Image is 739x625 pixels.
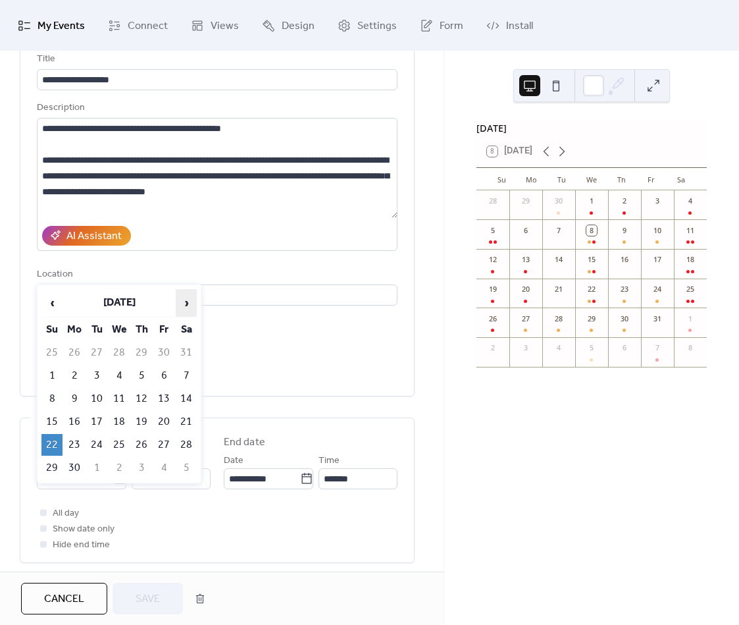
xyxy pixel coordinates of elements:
[41,457,63,479] td: 29
[86,434,107,456] td: 24
[440,16,463,36] span: Form
[109,434,130,456] td: 25
[224,435,265,450] div: End date
[586,313,597,324] div: 29
[64,388,85,410] td: 9
[86,457,107,479] td: 1
[153,411,174,433] td: 20
[53,522,115,537] span: Show date only
[37,267,395,283] div: Location
[619,196,630,206] div: 2
[328,5,407,45] a: Settings
[109,319,130,340] th: We
[488,225,498,236] div: 5
[685,342,696,353] div: 8
[153,319,174,340] th: Fr
[652,313,663,324] div: 31
[488,284,498,294] div: 19
[41,388,63,410] td: 8
[553,196,564,206] div: 30
[685,225,696,236] div: 11
[37,100,395,116] div: Description
[619,342,630,353] div: 6
[131,411,152,433] td: 19
[506,16,533,36] span: Install
[131,342,152,364] td: 29
[176,434,197,456] td: 28
[410,5,473,45] a: Form
[586,284,597,294] div: 22
[128,16,168,36] span: Connect
[176,411,197,433] td: 21
[586,342,597,353] div: 5
[86,411,107,433] td: 17
[521,196,531,206] div: 29
[41,342,63,364] td: 25
[176,457,197,479] td: 5
[42,226,131,246] button: AI Assistant
[586,254,597,265] div: 15
[652,254,663,265] div: 17
[652,342,663,353] div: 7
[476,5,543,45] a: Install
[64,342,85,364] td: 26
[521,225,531,236] div: 6
[521,254,531,265] div: 13
[131,457,152,479] td: 3
[176,388,197,410] td: 14
[476,121,707,136] div: [DATE]
[53,506,79,522] span: All day
[652,196,663,206] div: 3
[488,196,498,206] div: 28
[636,168,666,190] div: Fr
[153,388,174,410] td: 13
[37,51,395,67] div: Title
[685,284,696,294] div: 25
[66,229,122,244] div: AI Assistant
[488,342,498,353] div: 2
[21,583,107,614] button: Cancel
[652,225,663,236] div: 10
[153,457,174,479] td: 4
[109,411,130,433] td: 18
[64,434,85,456] td: 23
[619,313,630,324] div: 30
[86,319,107,340] th: Tu
[488,254,498,265] div: 12
[282,16,315,36] span: Design
[131,434,152,456] td: 26
[41,434,63,456] td: 22
[176,319,197,340] th: Sa
[181,5,249,45] a: Views
[553,254,564,265] div: 14
[109,388,130,410] td: 11
[44,591,84,607] span: Cancel
[211,16,239,36] span: Views
[576,168,606,190] div: We
[488,313,498,324] div: 26
[86,365,107,387] td: 3
[41,319,63,340] th: Su
[619,225,630,236] div: 9
[685,196,696,206] div: 4
[176,365,197,387] td: 7
[607,168,636,190] div: Th
[521,284,531,294] div: 20
[685,313,696,324] div: 1
[41,411,63,433] td: 15
[86,388,107,410] td: 10
[357,16,397,36] span: Settings
[586,196,597,206] div: 1
[685,254,696,265] div: 18
[153,434,174,456] td: 27
[319,453,340,469] span: Time
[42,290,62,316] span: ‹
[64,457,85,479] td: 30
[521,313,531,324] div: 27
[109,457,130,479] td: 2
[547,168,576,190] div: Tu
[521,342,531,353] div: 3
[86,342,107,364] td: 27
[153,342,174,364] td: 30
